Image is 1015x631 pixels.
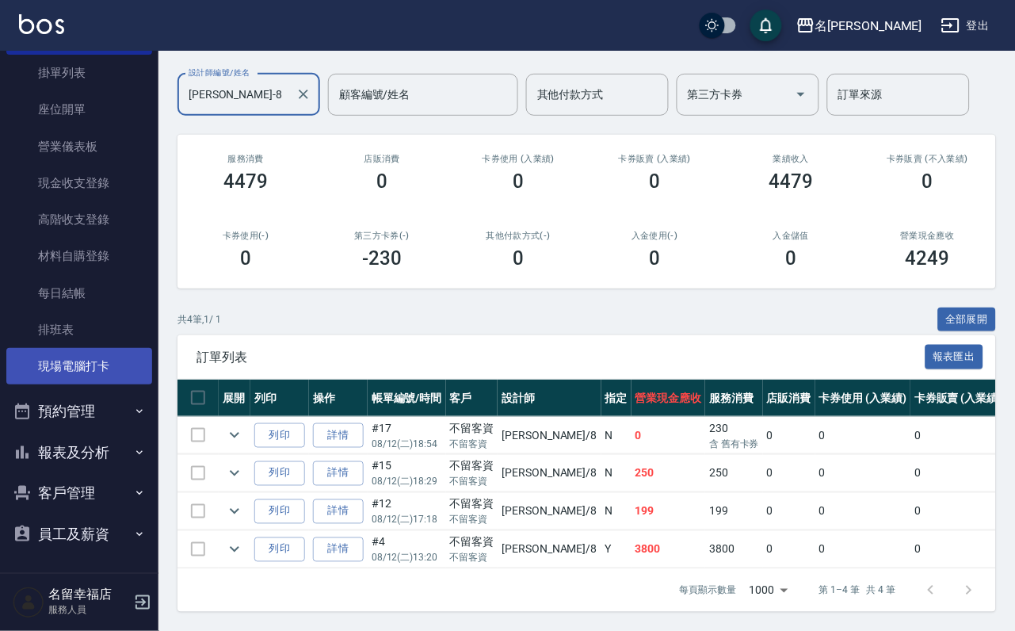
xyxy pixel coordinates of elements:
td: 0 [910,493,1006,530]
td: 0 [910,455,1006,492]
div: 不留客資 [450,420,494,437]
p: 服務人員 [48,603,129,618]
h2: 營業現金應收 [879,231,977,241]
td: 0 [632,417,706,454]
h2: 店販消費 [333,154,431,164]
td: 0 [910,531,1006,568]
p: 含 舊有卡券 [709,437,759,451]
a: 材料自購登錄 [6,238,152,274]
th: 卡券販賣 (入業績) [910,380,1006,417]
a: 座位開單 [6,91,152,128]
th: 服務消費 [705,380,763,417]
a: 排班表 [6,312,152,348]
button: 列印 [254,423,305,448]
button: 報表匯出 [925,345,984,369]
a: 詳情 [313,537,364,562]
th: 展開 [219,380,250,417]
td: 0 [815,455,911,492]
h3: 0 [922,170,933,193]
td: 0 [763,455,815,492]
button: 列印 [254,461,305,486]
h3: 0 [513,247,524,270]
h3: 4479 [223,170,268,193]
a: 詳情 [313,461,364,486]
p: 第 1–4 筆 共 4 筆 [819,583,896,598]
button: 員工及薪資 [6,514,152,555]
th: 店販消費 [763,380,815,417]
h2: 卡券使用 (入業績) [469,154,567,164]
h3: 4249 [906,247,950,270]
td: 3800 [705,531,763,568]
td: [PERSON_NAME] /8 [498,455,601,492]
td: 0 [763,531,815,568]
td: #17 [368,417,446,454]
td: 199 [705,493,763,530]
div: 不留客資 [450,534,494,551]
h3: 0 [650,170,661,193]
img: Logo [19,14,64,34]
button: 預約管理 [6,391,152,432]
th: 設計師 [498,380,601,417]
th: 營業現金應收 [632,380,706,417]
a: 詳情 [313,423,364,448]
a: 報表匯出 [925,349,984,364]
h3: 服務消費 [197,154,295,164]
p: 08/12 (二) 18:29 [372,475,442,489]
button: expand row [223,537,246,561]
button: 報表及分析 [6,432,152,473]
td: N [601,417,632,454]
button: 登出 [935,11,996,40]
h3: 0 [376,170,387,193]
td: 0 [815,493,911,530]
button: 客戶管理 [6,472,152,514]
a: 每日結帳 [6,275,152,312]
a: 現金收支登錄 [6,165,152,201]
button: 列印 [254,537,305,562]
button: Clear [292,83,315,105]
td: 0 [815,531,911,568]
span: 訂單列表 [197,350,925,365]
td: 250 [705,455,763,492]
h3: -230 [362,247,402,270]
td: 0 [815,417,911,454]
h2: 卡券販賣 (入業績) [605,154,704,164]
a: 營業儀表板 [6,128,152,165]
td: 0 [763,417,815,454]
p: 08/12 (二) 18:54 [372,437,442,451]
h2: 入金使用(-) [605,231,704,241]
td: 0 [910,417,1006,454]
p: 共 4 筆, 1 / 1 [177,312,221,327]
a: 詳情 [313,499,364,524]
td: Y [601,531,632,568]
td: 0 [763,493,815,530]
h2: 其他付款方式(-) [469,231,567,241]
a: 掛單列表 [6,55,152,91]
td: #15 [368,455,446,492]
p: 每頁顯示數量 [680,583,737,598]
p: 不留客資 [450,475,494,489]
th: 客戶 [446,380,498,417]
h3: 0 [240,247,251,270]
th: 操作 [309,380,368,417]
div: 1000 [743,569,794,612]
p: 08/12 (二) 13:20 [372,551,442,565]
th: 列印 [250,380,309,417]
div: 不留客資 [450,458,494,475]
button: 全部展開 [938,308,997,332]
h3: 4479 [769,170,814,193]
td: #12 [368,493,446,530]
div: 名[PERSON_NAME] [815,16,922,36]
p: 08/12 (二) 17:18 [372,513,442,527]
td: [PERSON_NAME] /8 [498,493,601,530]
h3: 0 [650,247,661,270]
h2: 入金儲值 [742,231,841,241]
h5: 名留幸福店 [48,587,129,603]
h2: 卡券使用(-) [197,231,295,241]
th: 卡券使用 (入業績) [815,380,911,417]
td: 230 [705,417,763,454]
th: 帳單編號/時間 [368,380,446,417]
a: 現場電腦打卡 [6,348,152,384]
th: 指定 [601,380,632,417]
h3: 0 [786,247,797,270]
div: 不留客資 [450,496,494,513]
